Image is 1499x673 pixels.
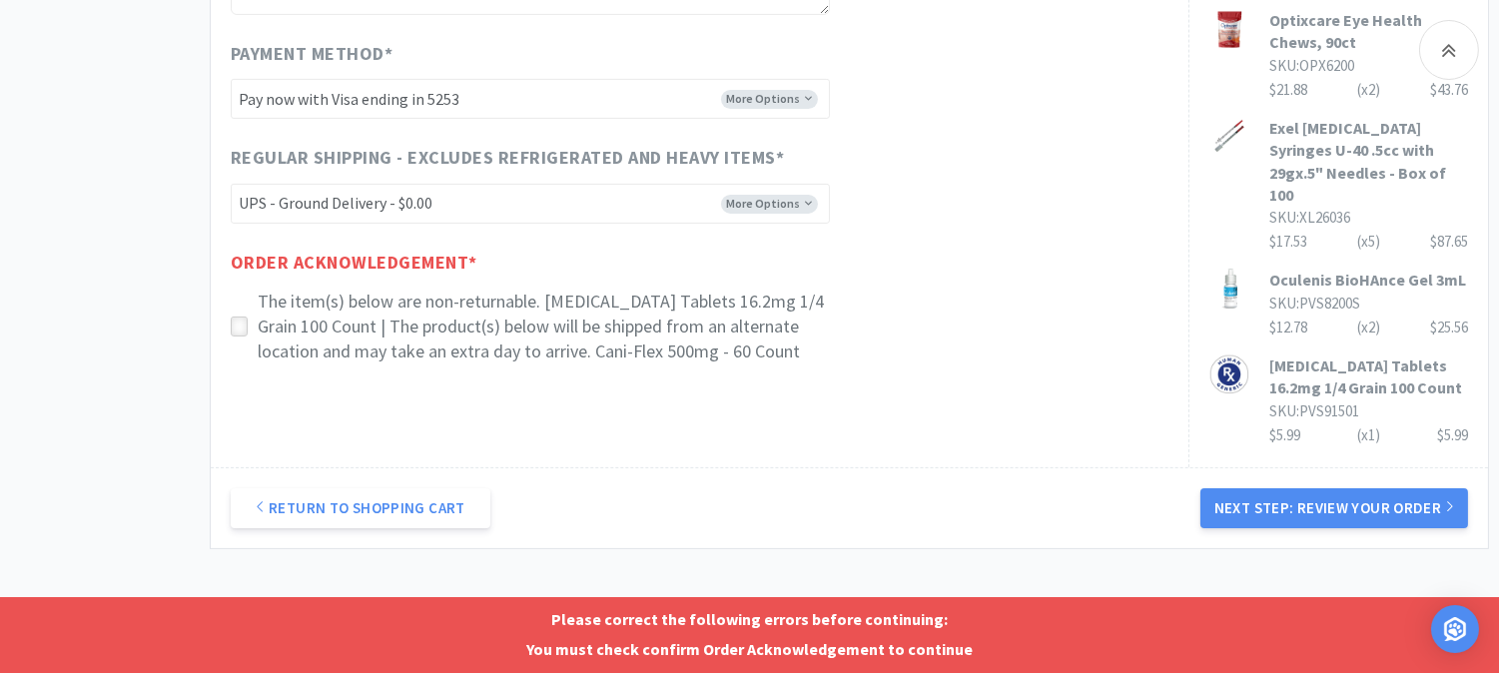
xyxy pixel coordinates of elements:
[1209,354,1249,394] img: c9c94c9de5504763a6a39410888ddf68_158630.png
[1269,56,1354,75] span: SKU: OPX6200
[258,289,830,364] p: The item(s) below are non-returnable. [MEDICAL_DATA] Tablets 16.2mg 1/4 Grain 100 Count | The pro...
[551,609,948,629] strong: Please correct the following errors before continuing:
[1357,423,1380,447] div: (x 1 )
[1269,294,1360,313] span: SKU: PVS8200S
[1269,78,1468,102] div: $21.88
[1357,316,1380,339] div: (x 2 )
[1357,230,1380,254] div: (x 5 )
[1269,230,1468,254] div: $17.53
[1269,9,1468,54] h3: Optixcare Eye Health Chews, 90ct
[231,249,477,278] span: Order Acknowledgement *
[231,144,785,173] span: Regular Shipping - excludes refrigerated and heavy items *
[1430,230,1468,254] div: $87.65
[1200,488,1468,528] button: Next Step: Review Your Order
[1269,208,1350,227] span: SKU: XL26036
[1269,316,1468,339] div: $12.78
[1209,117,1249,157] img: 30d9f667a3b5454f8f7963abab14afec_162297.png
[1269,117,1468,207] h3: Exel [MEDICAL_DATA] Syringes U-40 .5cc with 29gx.5" Needles - Box of 100
[1431,605,1479,653] div: Open Intercom Messenger
[1430,316,1468,339] div: $25.56
[231,40,393,69] span: Payment Method *
[1430,78,1468,102] div: $43.76
[1269,401,1359,420] span: SKU: PVS91501
[1357,78,1380,102] div: (x 2 )
[1269,269,1468,291] h3: Oculenis BioHAnce Gel 3mL
[1209,9,1249,49] img: 675ecce21e7f41d581b3bfc764b9041b_800921.png
[1269,354,1468,399] h3: [MEDICAL_DATA] Tablets 16.2mg 1/4 Grain 100 Count
[1437,423,1468,447] div: $5.99
[231,488,490,528] a: Return to Shopping Cart
[5,637,1494,663] p: You must check confirm Order Acknowledgement to continue
[1209,269,1249,309] img: c3895511a9e14feb8eba3be3ddfed563_500514.png
[1269,423,1468,447] div: $5.99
